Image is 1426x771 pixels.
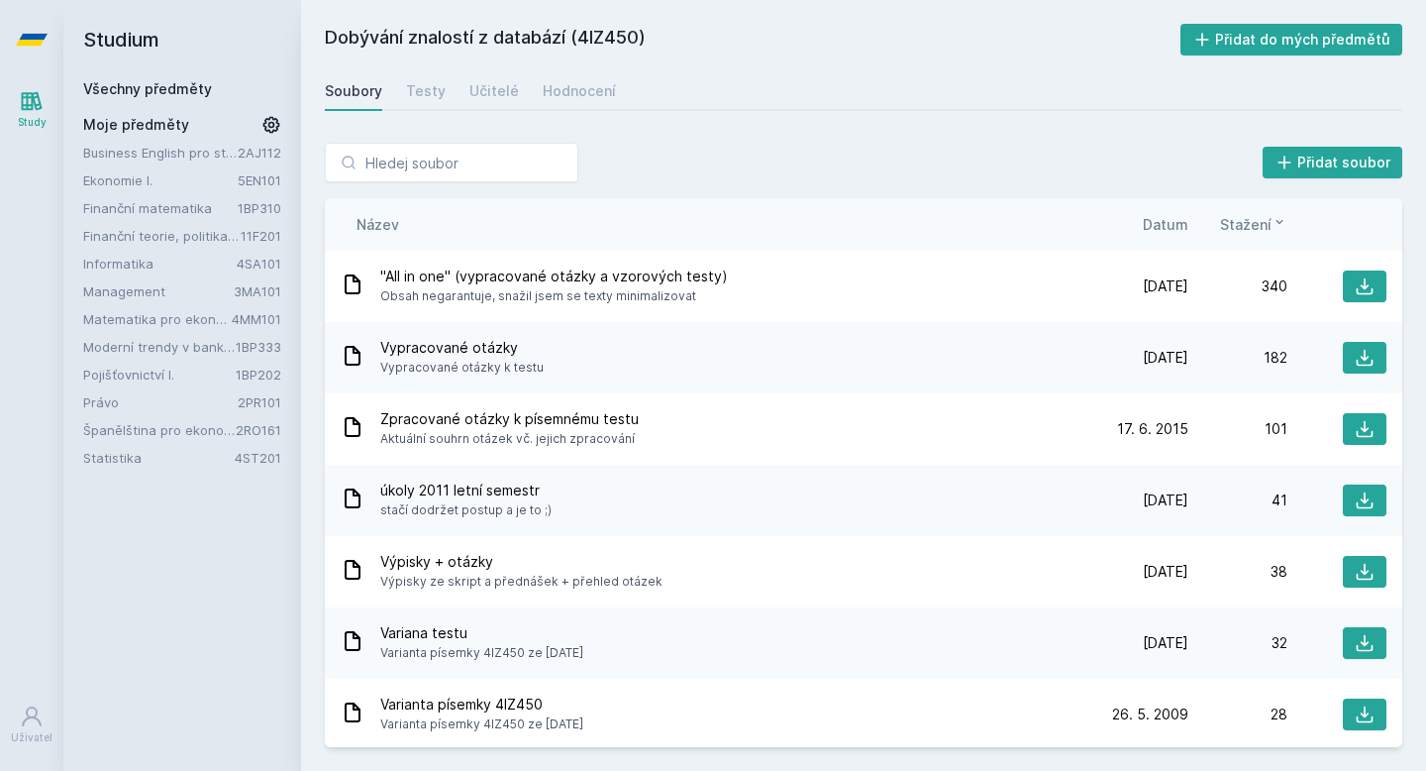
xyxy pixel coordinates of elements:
div: 28 [1188,705,1287,724]
span: Varianta písemky 4IZ450 ze [DATE] [380,643,583,663]
a: 4ST201 [235,450,281,466]
div: Testy [406,81,446,101]
a: 1BP202 [236,367,281,383]
a: 3MA101 [234,283,281,299]
a: 2PR101 [238,394,281,410]
button: Stažení [1220,214,1287,235]
a: Ekonomie I. [83,170,238,190]
div: 101 [1188,419,1287,439]
span: Varianta písemky 4IZ450 [380,695,583,715]
span: Variana testu [380,623,583,643]
a: 5EN101 [238,172,281,188]
h2: Dobývání znalostí z databází (4IZ450) [325,24,1180,55]
span: stačí dodržet postup a je to ;) [380,500,552,520]
a: 2RO161 [236,422,281,438]
a: Uživatel [4,695,59,755]
a: Všechny předměty [83,80,212,97]
span: Vypracované otázky [380,338,544,358]
div: Učitelé [469,81,519,101]
div: Uživatel [11,730,52,745]
span: Stažení [1220,214,1272,235]
span: "All in one" (vypracované otázky a vzorových testy) [380,267,728,286]
div: 182 [1188,348,1287,368]
a: Statistika [83,448,235,468]
a: Informatika [83,254,237,274]
a: Španělština pro ekonomy - základní úroveň 1 (A0/A1) [83,420,236,440]
a: Učitelé [469,71,519,111]
span: Aktuální souhrn otázek vč. jejich zpracování [380,429,639,449]
span: Zpracované otázky k písemnému testu [380,409,639,429]
a: Soubory [325,71,382,111]
a: Testy [406,71,446,111]
button: Přidat do mých předmětů [1180,24,1403,55]
span: [DATE] [1143,633,1188,653]
span: 26. 5. 2009 [1112,705,1188,724]
span: Vypracované otázky k testu [380,358,544,378]
div: Hodnocení [543,81,616,101]
span: Varianta písemky 4IZ450 ze [DATE] [380,715,583,734]
div: Soubory [325,81,382,101]
div: 38 [1188,562,1287,582]
span: [DATE] [1143,276,1188,296]
a: Matematika pro ekonomy [83,309,232,329]
div: Study [18,115,47,130]
a: Právo [83,392,238,412]
span: Obsah negarantuje, snažil jsem se texty minimalizovat [380,286,728,306]
span: [DATE] [1143,562,1188,582]
a: Finanční teorie, politika a instituce [83,226,241,246]
span: Výpisky + otázky [380,552,662,572]
a: 1BP333 [236,339,281,355]
a: Business English pro středně pokročilé 2 (B1) [83,143,238,163]
a: Study [4,79,59,140]
a: 11F201 [241,228,281,244]
a: Moderní trendy v bankovnictví a finančním sektoru (v angličtině) [83,337,236,357]
span: 17. 6. 2015 [1117,419,1188,439]
span: úkoly 2011 letní semestr [380,481,552,500]
a: Hodnocení [543,71,616,111]
a: Management [83,281,234,301]
a: 4SA101 [237,256,281,272]
span: [DATE] [1143,491,1188,510]
a: 2AJ112 [238,145,281,161]
span: Moje předměty [83,115,189,135]
button: Přidat soubor [1263,147,1403,178]
button: Název [356,214,399,235]
div: 340 [1188,276,1287,296]
a: 1BP310 [238,200,281,216]
a: Pojišťovnictví I. [83,365,236,385]
div: 32 [1188,633,1287,653]
button: Datum [1143,214,1188,235]
span: [DATE] [1143,348,1188,368]
input: Hledej soubor [325,143,578,182]
a: 4MM101 [232,311,281,327]
span: Výpisky ze skript a přednášek + přehled otázek [380,572,662,592]
div: 41 [1188,491,1287,510]
a: Finanční matematika [83,198,238,218]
